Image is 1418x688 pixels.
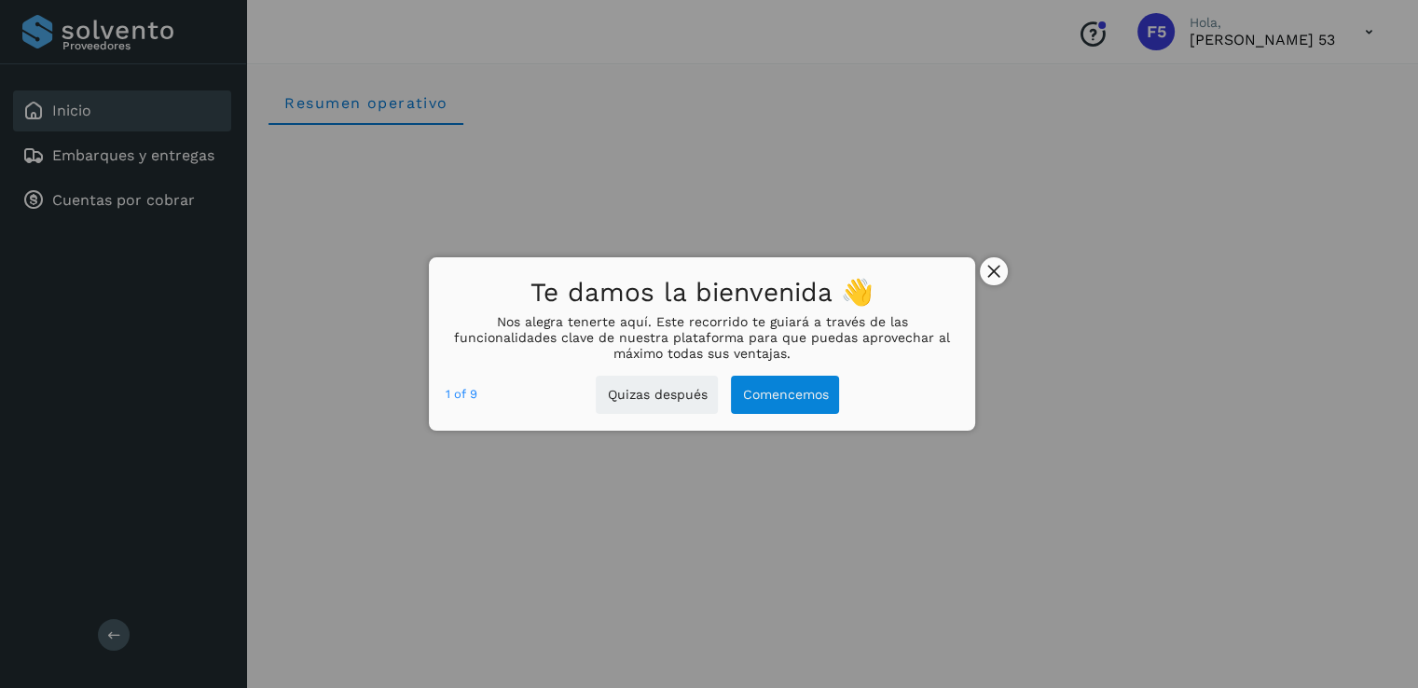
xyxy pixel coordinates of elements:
[446,384,477,405] div: 1 of 9
[429,257,975,431] div: Te damos la bienvenida 👋Nos alegra tenerte aquí. Este recorrido te guiará a través de las funcion...
[446,314,958,361] p: Nos alegra tenerte aquí. Este recorrido te guiará a través de las funcionalidades clave de nuestr...
[731,376,839,414] button: Comencemos
[596,376,718,414] button: Quizas después
[446,384,477,405] div: step 1 of 9
[980,257,1008,285] button: close,
[446,272,958,314] h1: Te damos la bienvenida 👋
